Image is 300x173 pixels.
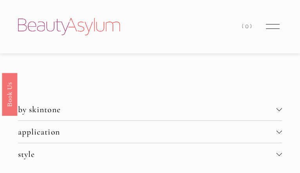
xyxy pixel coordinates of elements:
[18,18,120,35] img: Beauty Asylum | Bridal Hair &amp; Makeup Charlotte &amp; Atlanta
[18,98,282,120] button: by skintone
[18,121,282,143] button: application
[242,23,245,30] span: (
[245,23,250,30] span: 0
[18,104,276,115] span: by skintone
[2,73,17,115] a: Book Us
[18,143,282,165] button: style
[250,23,253,30] span: )
[242,21,253,32] a: 0 items in cart
[18,127,276,137] span: application
[18,149,276,159] span: style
